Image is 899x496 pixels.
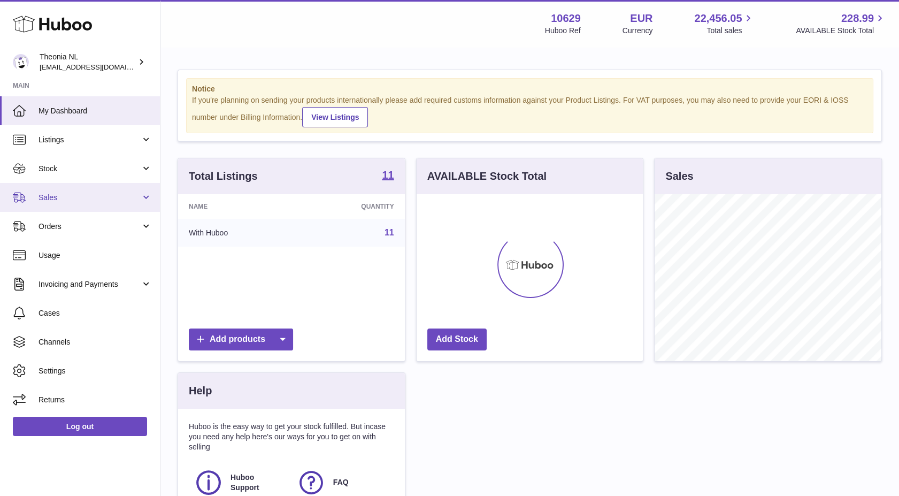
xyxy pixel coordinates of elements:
a: Log out [13,417,147,436]
h3: Sales [665,169,693,184]
h3: Help [189,384,212,398]
span: 228.99 [841,11,874,26]
a: 228.99 AVAILABLE Stock Total [796,11,886,36]
span: Orders [39,222,141,232]
span: My Dashboard [39,106,152,116]
a: 11 [385,228,394,237]
span: Usage [39,250,152,261]
span: [EMAIL_ADDRESS][DOMAIN_NAME] [40,63,157,71]
strong: EUR [630,11,652,26]
span: Cases [39,308,152,318]
strong: Notice [192,84,867,94]
strong: 10629 [551,11,581,26]
span: Settings [39,366,152,376]
span: Total sales [706,26,754,36]
th: Quantity [297,194,404,219]
div: If you're planning on sending your products internationally please add required customs informati... [192,95,867,127]
span: Invoicing and Payments [39,279,141,289]
strong: 11 [382,170,394,180]
p: Huboo is the easy way to get your stock fulfilled. But incase you need any help here's our ways f... [189,422,394,452]
h3: AVAILABLE Stock Total [427,169,547,184]
a: View Listings [302,107,368,127]
span: FAQ [333,477,349,487]
div: Theonia NL [40,52,136,72]
h3: Total Listings [189,169,258,184]
a: 22,456.05 Total sales [694,11,754,36]
span: 22,456.05 [694,11,742,26]
span: Stock [39,164,141,174]
span: Sales [39,193,141,203]
span: AVAILABLE Stock Total [796,26,886,36]
a: Add products [189,329,293,350]
span: Returns [39,395,152,405]
span: Huboo Support [230,472,285,493]
td: With Huboo [178,219,297,247]
img: info@wholesomegoods.eu [13,54,29,70]
span: Channels [39,337,152,347]
th: Name [178,194,297,219]
a: 11 [382,170,394,182]
span: Listings [39,135,141,145]
a: Add Stock [427,329,487,350]
div: Huboo Ref [545,26,581,36]
div: Currency [623,26,653,36]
